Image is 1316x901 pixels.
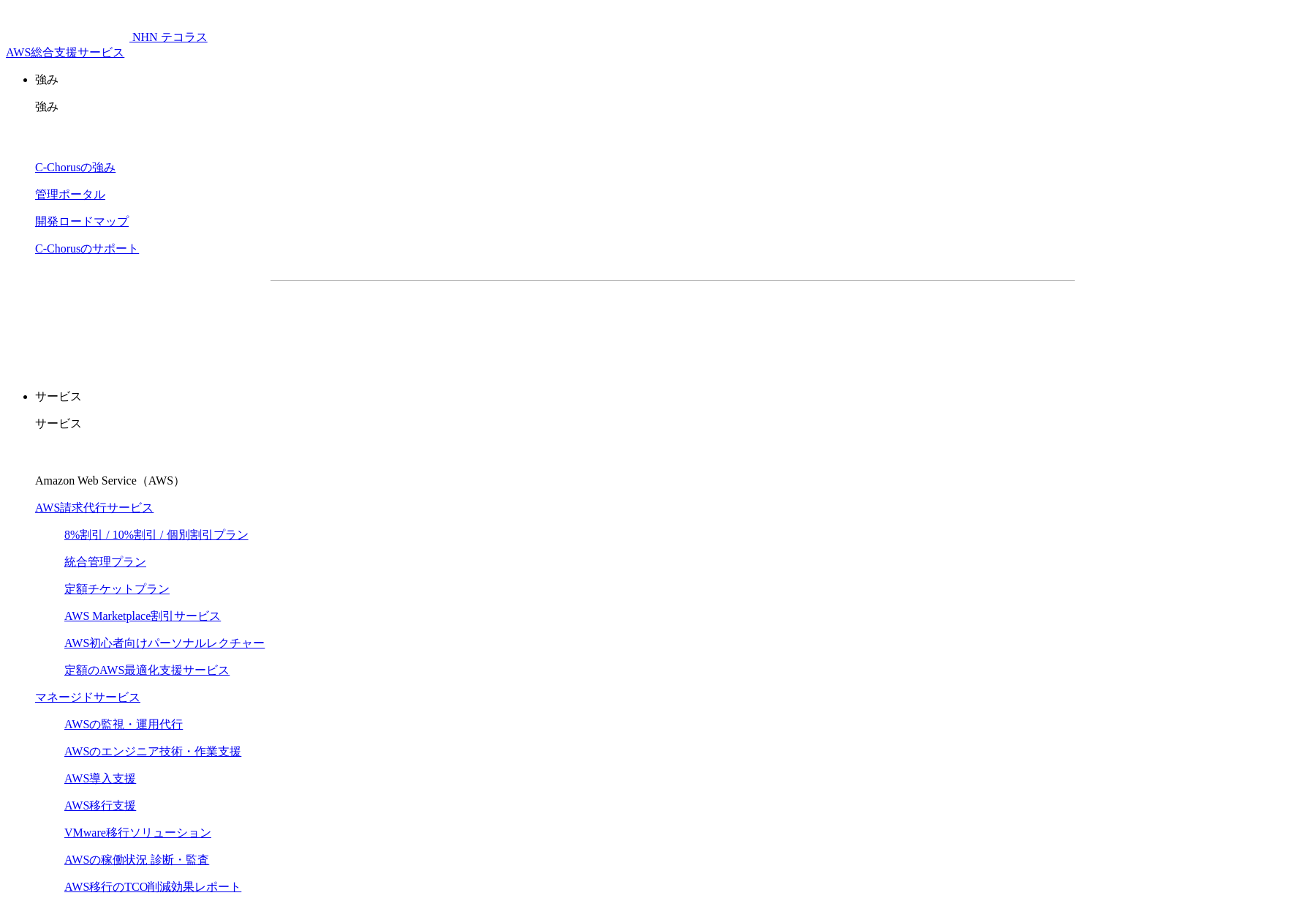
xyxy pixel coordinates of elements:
a: VMware移行ソリューション [64,826,211,839]
a: C-Chorusのサポート [35,242,139,255]
p: サービス [35,416,1310,432]
p: 強み [35,100,1310,115]
a: AWS総合支援サービス C-Chorus NHN テコラスAWS総合支援サービス [6,31,208,59]
a: C-Chorusの強み [35,161,116,173]
a: AWS請求代行サービス [35,501,154,514]
a: AWS移行支援 [64,799,136,812]
p: 強み [35,72,1310,88]
a: AWSのエンジニア技術・作業支援 [64,745,241,758]
a: AWS Marketplace割引サービス [64,610,221,622]
span: Amazon Web Service（AWS） [35,474,185,487]
a: AWS導入支援 [64,772,136,785]
a: 8%割引 / 10%割引 / 個別割引プラン [64,528,249,541]
a: 統合管理プラン [64,556,146,568]
a: 定額チケットプラン [64,583,170,595]
p: サービス [35,389,1310,405]
a: まずは相談する [680,304,915,341]
a: AWSの監視・運用代行 [64,718,183,730]
a: 定額のAWS最適化支援サービス [64,664,230,676]
img: Amazon Web Service（AWS） [188,444,229,485]
a: AWSの稼働状況 診断・監査 [64,853,209,866]
a: AWS移行のTCO削減効果レポート [64,881,241,893]
a: 資料を請求する [430,304,665,341]
a: AWS初心者向けパーソナルレクチャー [64,637,265,649]
a: 開発ロードマップ [35,215,129,228]
a: 管理ポータル [35,188,105,201]
img: AWS総合支援サービス C-Chorus [6,6,129,41]
a: マネージドサービス [35,691,140,703]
